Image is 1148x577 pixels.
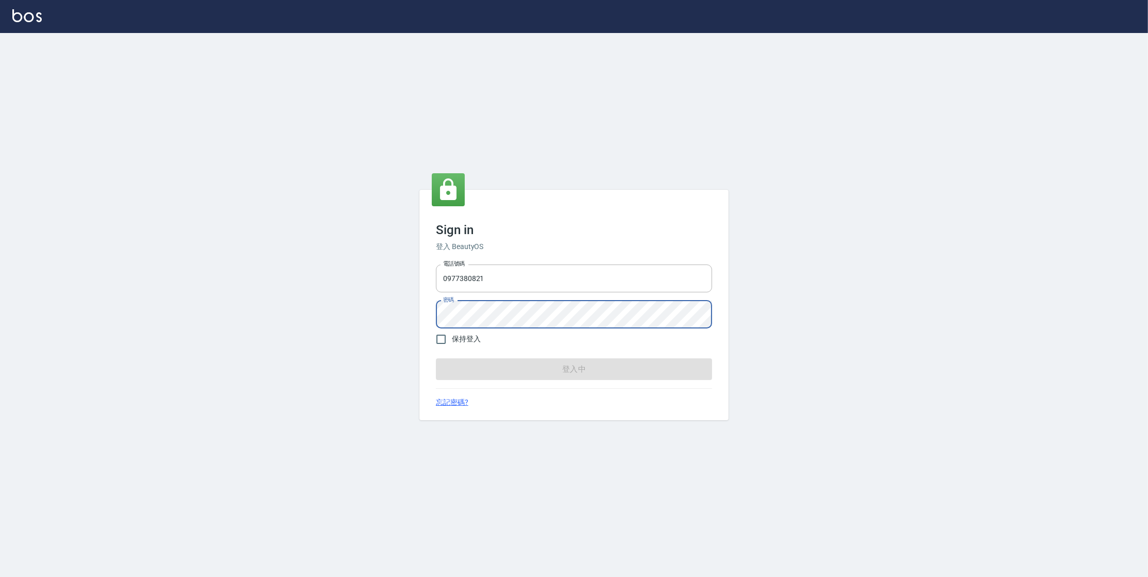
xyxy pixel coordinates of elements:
[436,241,712,252] h6: 登入 BeautyOS
[452,334,481,344] span: 保持登入
[12,9,42,22] img: Logo
[443,260,465,268] label: 電話號碼
[436,397,468,408] a: 忘記密碼?
[436,223,712,237] h3: Sign in
[443,296,454,304] label: 密碼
